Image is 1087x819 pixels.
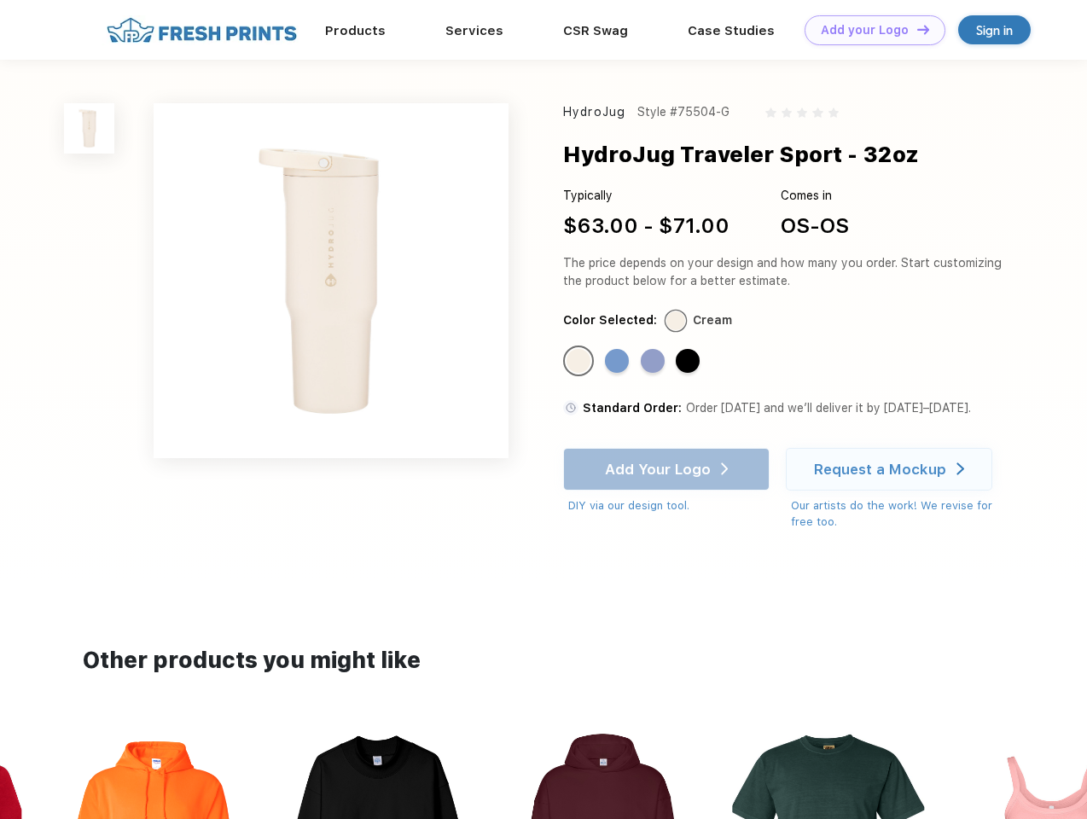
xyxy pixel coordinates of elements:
[821,23,909,38] div: Add your Logo
[693,311,732,329] div: Cream
[64,103,114,154] img: func=resize&h=100
[637,103,730,121] div: Style #75504-G
[782,107,792,118] img: gray_star.svg
[563,138,919,171] div: HydroJug Traveler Sport - 32oz
[917,25,929,34] img: DT
[797,107,807,118] img: gray_star.svg
[781,187,849,205] div: Comes in
[676,349,700,373] div: Black
[563,187,730,205] div: Typically
[563,103,625,121] div: HydroJug
[686,401,971,415] span: Order [DATE] and we’ll deliver it by [DATE]–[DATE].
[102,15,302,45] img: fo%20logo%202.webp
[828,107,839,118] img: gray_star.svg
[958,15,1031,44] a: Sign in
[781,211,849,241] div: OS-OS
[641,349,665,373] div: Peri
[605,349,629,373] div: Light Blue
[583,401,682,415] span: Standard Order:
[567,349,590,373] div: Cream
[765,107,776,118] img: gray_star.svg
[976,20,1013,40] div: Sign in
[568,497,770,514] div: DIY via our design tool.
[814,461,946,478] div: Request a Mockup
[563,211,730,241] div: $63.00 - $71.00
[812,107,823,118] img: gray_star.svg
[563,254,1009,290] div: The price depends on your design and how many you order. Start customizing the product below for ...
[563,311,657,329] div: Color Selected:
[154,103,509,458] img: func=resize&h=640
[791,497,1009,531] div: Our artists do the work! We revise for free too.
[956,462,964,475] img: white arrow
[325,23,386,38] a: Products
[83,644,1003,677] div: Other products you might like
[563,400,578,415] img: standard order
